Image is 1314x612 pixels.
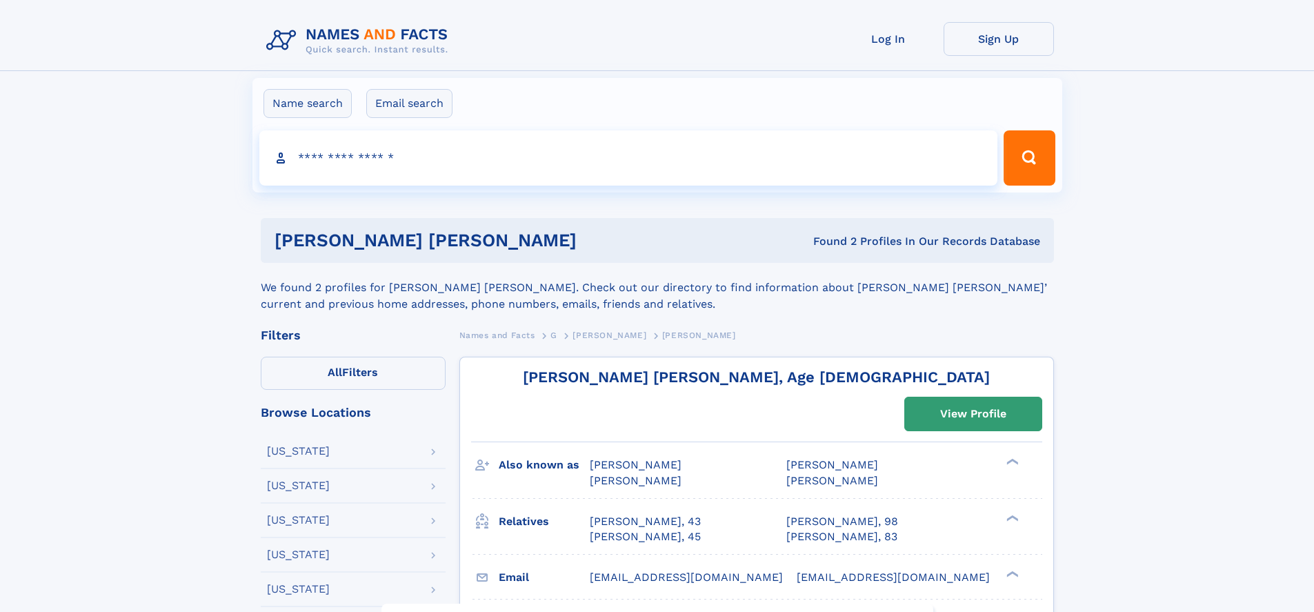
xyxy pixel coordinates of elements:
div: [US_STATE] [267,515,330,526]
span: [PERSON_NAME] [786,474,878,487]
div: ❯ [1003,569,1019,578]
img: Logo Names and Facts [261,22,459,59]
a: [PERSON_NAME], 43 [590,514,701,529]
span: All [328,366,342,379]
div: View Profile [940,398,1006,430]
span: [PERSON_NAME] [573,330,646,340]
h3: Email [499,566,590,589]
span: [PERSON_NAME] [590,458,681,471]
a: Log In [833,22,944,56]
div: Found 2 Profiles In Our Records Database [695,234,1040,249]
a: Names and Facts [459,326,535,344]
span: G [550,330,557,340]
a: Sign Up [944,22,1054,56]
a: [PERSON_NAME] [573,326,646,344]
span: [PERSON_NAME] [662,330,736,340]
label: Name search [263,89,352,118]
a: View Profile [905,397,1042,431]
a: [PERSON_NAME] [PERSON_NAME], Age [DEMOGRAPHIC_DATA] [523,368,990,386]
span: [PERSON_NAME] [590,474,681,487]
a: G [550,326,557,344]
span: [PERSON_NAME] [786,458,878,471]
span: [EMAIL_ADDRESS][DOMAIN_NAME] [797,571,990,584]
label: Email search [366,89,452,118]
div: Filters [261,329,446,342]
div: [US_STATE] [267,446,330,457]
div: [US_STATE] [267,549,330,560]
div: Browse Locations [261,406,446,419]
div: [US_STATE] [267,584,330,595]
div: [US_STATE] [267,480,330,491]
span: [EMAIL_ADDRESS][DOMAIN_NAME] [590,571,783,584]
h3: Relatives [499,510,590,533]
label: Filters [261,357,446,390]
a: [PERSON_NAME], 83 [786,529,897,544]
h3: Also known as [499,453,590,477]
input: search input [259,130,998,186]
div: We found 2 profiles for [PERSON_NAME] [PERSON_NAME]. Check out our directory to find information ... [261,263,1054,313]
a: [PERSON_NAME], 98 [786,514,898,529]
h1: [PERSON_NAME] [PERSON_NAME] [275,232,695,249]
div: ❯ [1003,513,1019,522]
div: ❯ [1003,457,1019,466]
a: [PERSON_NAME], 45 [590,529,701,544]
button: Search Button [1004,130,1055,186]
